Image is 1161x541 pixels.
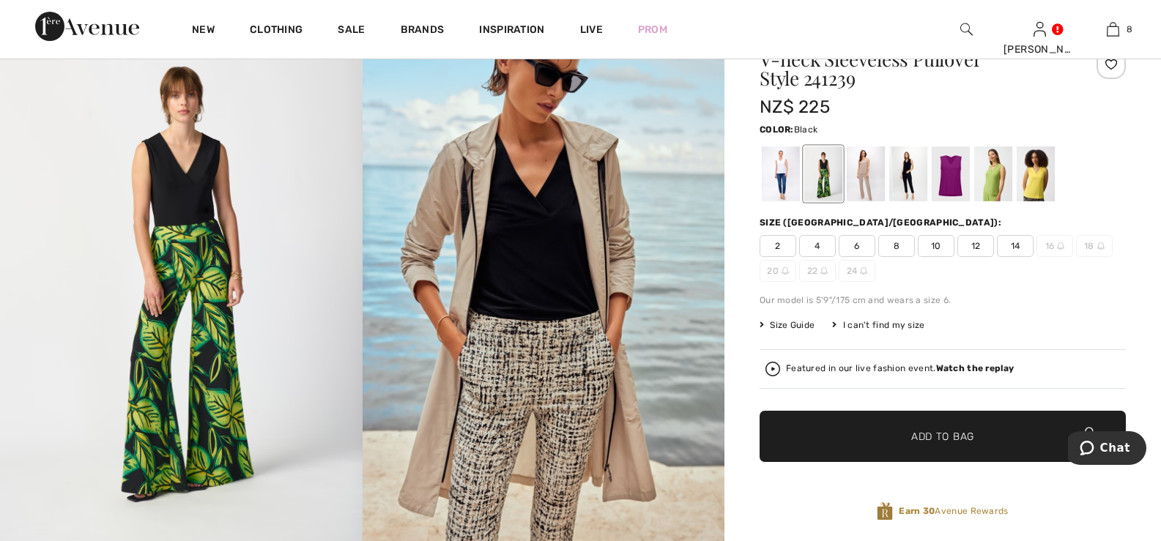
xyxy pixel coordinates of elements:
span: 22 [799,260,836,282]
span: 24 [839,260,875,282]
img: search the website [960,20,973,38]
a: Brands [401,23,445,39]
div: Size ([GEOGRAPHIC_DATA]/[GEOGRAPHIC_DATA]): [760,216,1004,229]
div: Vanilla 30 [762,146,800,201]
span: Size Guide [760,318,815,332]
span: Add to Bag [911,429,974,444]
img: ring-m.svg [1097,242,1105,250]
div: Black [804,146,842,201]
span: 2 [760,235,796,257]
a: 8 [1077,20,1149,38]
div: Midnight Blue [889,146,927,201]
span: Color: [760,124,794,135]
a: Clothing [250,23,303,39]
div: Dune [847,146,885,201]
img: Watch the replay [765,362,780,376]
img: ring-m.svg [820,267,828,275]
img: My Bag [1107,20,1119,38]
div: I can't find my size [832,318,924,332]
div: Featured in our live fashion event. [786,364,1014,373]
div: Greenery [974,146,1012,201]
strong: Earn 30 [899,506,935,516]
span: 6 [839,235,875,257]
img: ring-m.svg [782,267,789,275]
span: NZ$ 225 [760,97,830,117]
div: [PERSON_NAME] [1004,42,1075,57]
iframe: Opens a widget where you can chat to one of our agents [1068,431,1146,468]
a: Prom [638,22,667,37]
a: Live [580,22,603,37]
img: 1ère Avenue [35,12,139,41]
span: 18 [1076,235,1113,257]
div: Our model is 5'9"/175 cm and wears a size 6. [760,294,1126,307]
img: My Info [1034,20,1046,38]
a: New [192,23,215,39]
button: Add to Bag [760,411,1126,462]
img: Bag.svg [1081,427,1097,446]
img: ring-m.svg [860,267,867,275]
img: Avenue Rewards [877,501,893,521]
div: Citrus [1017,146,1055,201]
span: 20 [760,260,796,282]
div: Purple orchid [932,146,970,201]
span: 4 [799,235,836,257]
span: 8 [1127,23,1132,36]
span: 10 [918,235,954,257]
a: Sale [338,23,365,39]
span: 8 [878,235,915,257]
strong: Watch the replay [936,363,1015,373]
span: 14 [997,235,1034,257]
span: Avenue Rewards [899,504,1008,518]
a: Sign In [1034,22,1046,36]
span: Black [794,124,818,135]
span: Inspiration [479,23,544,39]
h1: V-neck Sleeveless Pullover Style 241239 [760,50,1065,88]
span: 16 [1036,235,1073,257]
img: ring-m.svg [1057,242,1064,250]
span: 12 [957,235,994,257]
